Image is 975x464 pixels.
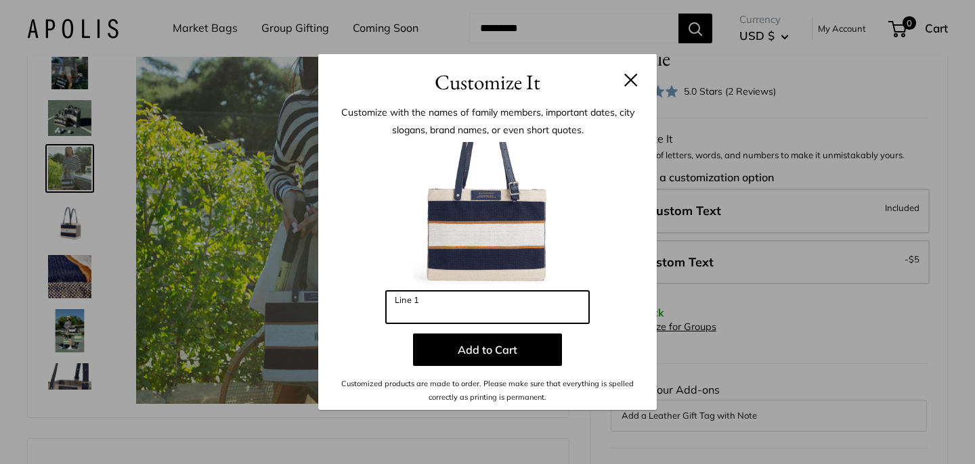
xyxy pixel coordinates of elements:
[339,103,636,139] p: Customize with the names of family members, important dates, city slogans, brand names, or even s...
[413,142,562,291] img: 1_dddcustomizer-prod-_94.jpg
[339,377,636,404] p: Customized products are made to order. Please make sure that everything is spelled correctly as p...
[11,413,145,453] iframe: Sign Up via Text for Offers
[413,333,562,366] button: Add to Cart
[339,66,636,98] h3: Customize It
